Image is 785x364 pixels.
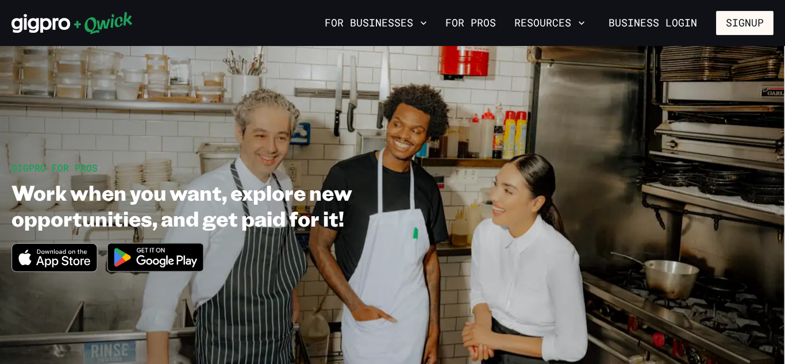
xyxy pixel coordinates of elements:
img: Get it on Google Play [100,236,211,279]
button: Signup [716,11,774,35]
a: Business Login [599,11,707,35]
span: GIGPRO FOR PROS [11,162,98,174]
a: Download on the App Store [11,262,98,274]
h1: Work when you want, explore new opportunities, and get paid for it! [11,179,469,231]
button: Resources [510,13,590,33]
a: For Pros [441,13,501,33]
button: For Businesses [320,13,432,33]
